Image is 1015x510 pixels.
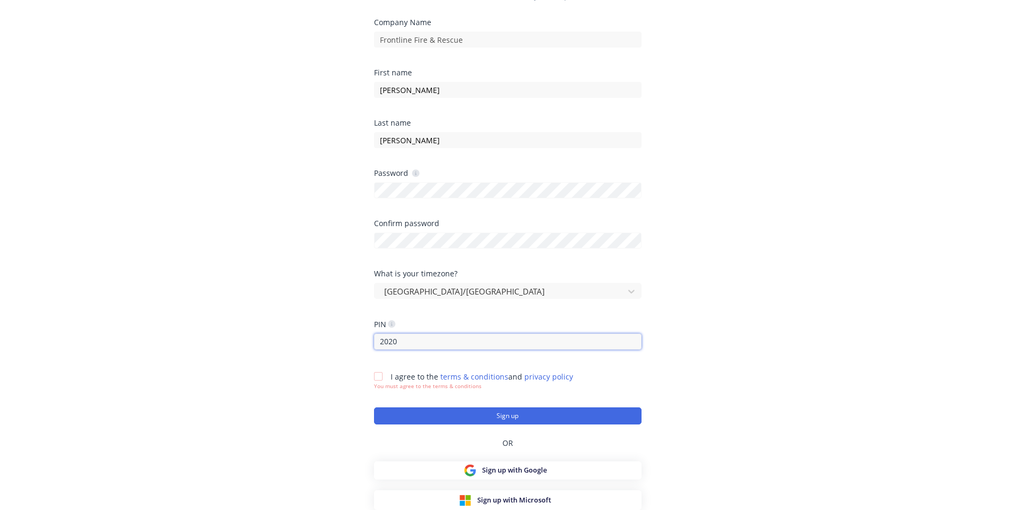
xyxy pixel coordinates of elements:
[374,270,642,277] div: What is your timezone?
[391,372,573,382] span: I agree to the and
[374,19,642,26] div: Company Name
[524,372,573,382] a: privacy policy
[374,69,642,76] div: First name
[374,490,642,510] button: Sign up with Microsoft
[374,382,573,390] div: You must agree to the terms & conditions
[440,372,508,382] a: terms & conditions
[374,168,419,178] div: Password
[482,465,547,475] span: Sign up with Google
[374,319,395,329] div: PIN
[374,119,642,127] div: Last name
[374,407,642,424] button: Sign up
[374,461,642,480] button: Sign up with Google
[374,220,642,227] div: Confirm password
[477,495,551,505] span: Sign up with Microsoft
[374,424,642,461] div: OR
